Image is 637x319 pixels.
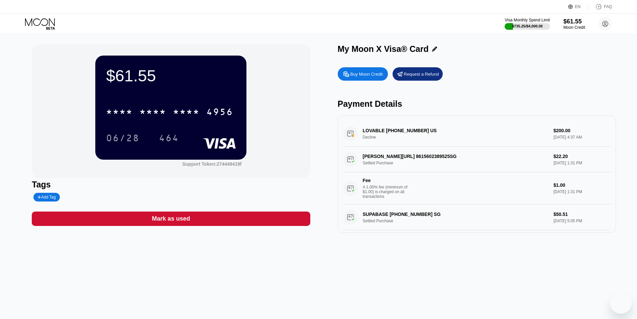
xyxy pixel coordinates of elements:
[343,230,611,262] div: FeeA 1.00% fee (minimum of $1.00) is charged on all transactions$1.00[DATE] 5:05 PM
[393,67,443,81] div: Request a Refund
[604,4,612,9] div: FAQ
[563,18,585,30] div: $61.55Moon Credit
[363,178,410,183] div: Fee
[101,130,144,146] div: 06/28
[343,172,611,205] div: FeeA 1.00% fee (minimum of $1.00) is charged on all transactions$1.00[DATE] 1:31 PM
[505,18,550,22] div: Visa Monthly Spend Limit
[363,185,413,199] div: A 1.00% fee (minimum of $1.00) is charged on all transactions
[338,99,616,109] div: Payment Details
[568,3,589,10] div: EN
[32,212,310,226] div: Mark as used
[182,161,241,167] div: Support Token:274449419f
[505,18,550,30] div: Visa Monthly Spend Limit$735.25/$4,000.00
[106,66,236,85] div: $61.55
[553,182,610,188] div: $1.00
[159,134,179,144] div: 464
[404,71,439,77] div: Request a Refund
[589,3,612,10] div: FAQ
[553,189,610,194] div: [DATE] 1:31 PM
[563,25,585,30] div: Moon Credit
[32,180,310,189] div: Tags
[338,67,388,81] div: Buy Moon Credit
[154,130,184,146] div: 464
[33,193,60,202] div: Add Tag
[610,292,632,314] iframe: Button to launch messaging window
[338,44,429,54] div: My Moon X Visa® Card
[152,215,190,223] div: Mark as used
[206,107,233,118] div: 4956
[106,134,139,144] div: 06/28
[575,4,581,9] div: EN
[37,195,56,200] div: Add Tag
[512,24,543,28] div: $735.25 / $4,000.00
[182,161,241,167] div: Support Token: 274449419f
[350,71,383,77] div: Buy Moon Credit
[563,18,585,25] div: $61.55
